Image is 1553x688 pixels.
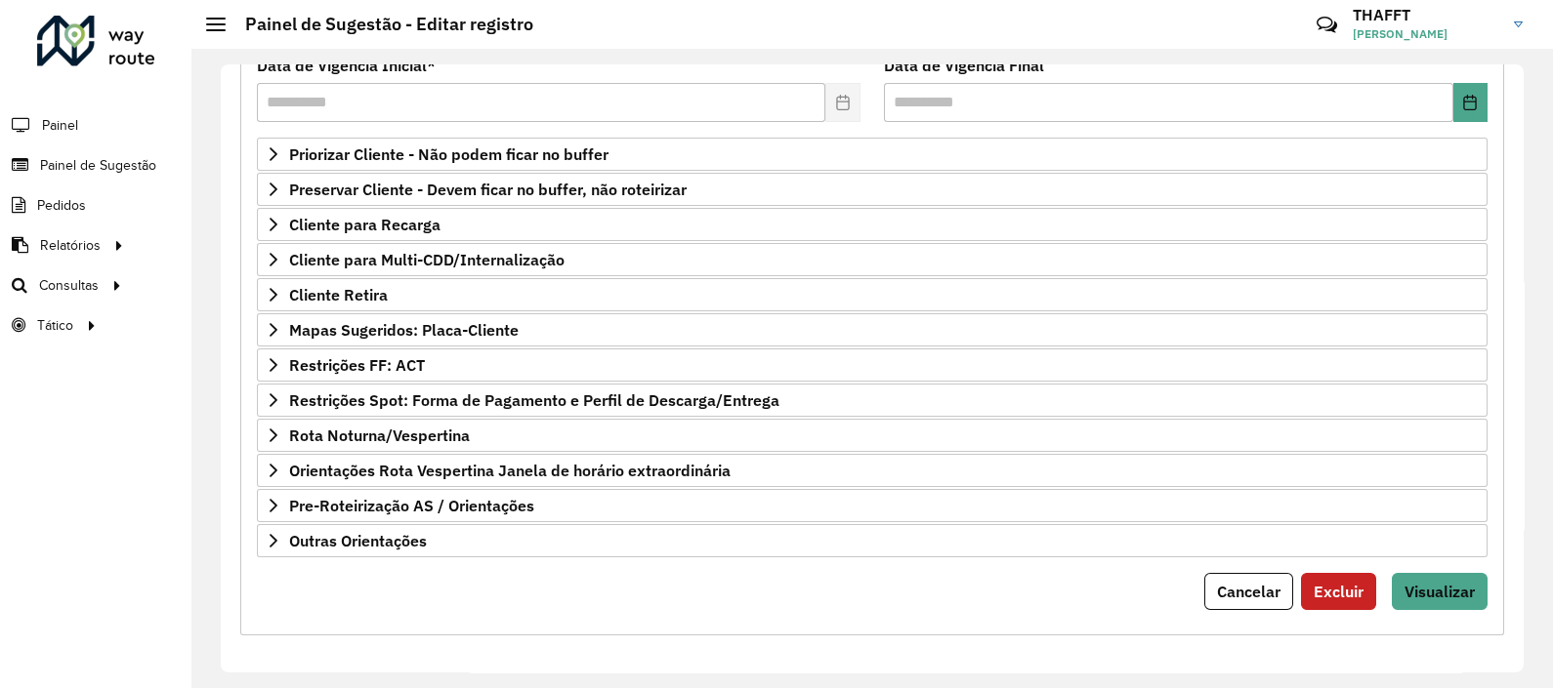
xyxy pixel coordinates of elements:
span: Tático [37,315,73,336]
span: Preservar Cliente - Devem ficar no buffer, não roteirizar [289,182,687,197]
span: Visualizar [1405,582,1475,601]
button: Visualizar [1392,573,1488,610]
h3: THAFFT [1353,6,1499,24]
a: Restrições Spot: Forma de Pagamento e Perfil de Descarga/Entrega [257,384,1488,417]
span: Priorizar Cliente - Não podem ficar no buffer [289,146,609,162]
span: Outras Orientações [289,533,427,548]
span: Restrições Spot: Forma de Pagamento e Perfil de Descarga/Entrega [289,392,779,408]
button: Choose Date [1453,83,1488,122]
a: Mapas Sugeridos: Placa-Cliente [257,313,1488,346]
label: Data de Vigência Final [884,54,1044,77]
a: Cliente para Multi-CDD/Internalização [257,243,1488,276]
label: Data de Vigência Inicial [257,54,436,77]
a: Restrições FF: ACT [257,348,1488,382]
a: Cliente Retira [257,278,1488,311]
a: Orientações Rota Vespertina Janela de horário extraordinária [257,454,1488,487]
span: Consultas [39,275,99,296]
a: Preservar Cliente - Devem ficar no buffer, não roteirizar [257,173,1488,206]
a: Rota Noturna/Vespertina [257,419,1488,452]
a: Contato Rápido [1306,4,1348,46]
a: Cliente para Recarga [257,208,1488,241]
a: Priorizar Cliente - Não podem ficar no buffer [257,138,1488,171]
a: Pre-Roteirização AS / Orientações [257,489,1488,522]
span: Relatórios [40,235,101,256]
span: Excluir [1314,582,1364,601]
a: Outras Orientações [257,524,1488,557]
span: Painel de Sugestão [40,155,156,176]
span: [PERSON_NAME] [1353,25,1499,43]
span: Cliente para Recarga [289,217,441,232]
button: Excluir [1301,573,1376,610]
span: Pre-Roteirização AS / Orientações [289,498,534,513]
span: Cliente para Multi-CDD/Internalização [289,252,565,267]
span: Restrições FF: ACT [289,357,425,373]
span: Cancelar [1217,582,1280,601]
span: Orientações Rota Vespertina Janela de horário extraordinária [289,463,731,478]
h2: Painel de Sugestão - Editar registro [226,14,533,35]
span: Cliente Retira [289,287,388,303]
button: Cancelar [1204,573,1293,610]
span: Mapas Sugeridos: Placa-Cliente [289,322,519,338]
span: Painel [42,115,78,136]
span: Pedidos [37,195,86,216]
span: Rota Noturna/Vespertina [289,427,470,443]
